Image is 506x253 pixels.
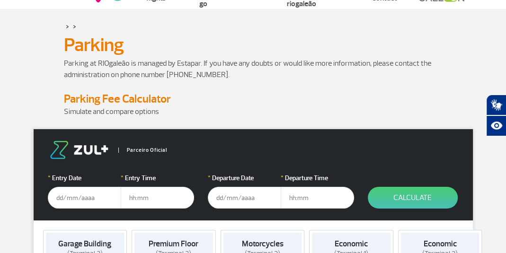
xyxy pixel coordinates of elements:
[64,37,443,53] h1: Parking
[335,239,368,249] strong: Economic
[208,173,281,183] label: Departure Date
[58,239,111,249] strong: Garage Building
[64,58,443,80] p: Parking at RIOgaleão is managed by Estapar. If you have any doubts or would like more information...
[73,21,76,32] a: >
[64,92,443,106] h4: Parking Fee Calculator
[486,95,506,136] div: Plugin de acessibilidade da Hand Talk.
[149,239,198,249] strong: Premium Floor
[48,173,121,183] label: Entry Date
[121,187,194,209] input: hh:mm
[48,141,110,159] img: logo-zul.png
[486,115,506,136] button: Abrir recursos assistivos.
[368,187,458,209] button: Calculate
[486,95,506,115] button: Abrir tradutor de língua de sinais.
[424,239,457,249] strong: Economic
[241,239,283,249] strong: Motorcycles
[66,21,69,32] a: >
[208,187,281,209] input: dd/mm/aaaa
[281,173,354,183] label: Departure Time
[281,187,354,209] input: hh:mm
[118,148,167,153] span: Parceiro Oficial
[48,187,121,209] input: dd/mm/aaaa
[64,106,443,117] p: Simulate and compare options
[121,173,194,183] label: Entry Time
